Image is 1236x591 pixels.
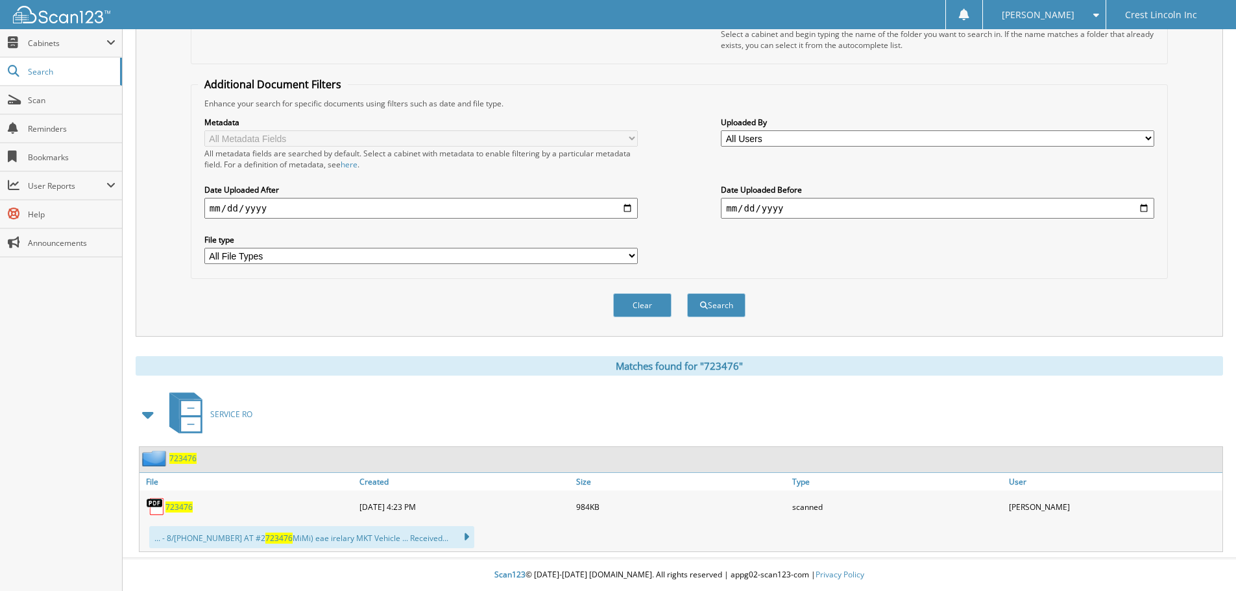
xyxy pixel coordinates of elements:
label: Date Uploaded Before [721,184,1154,195]
span: Announcements [28,237,115,248]
div: All metadata fields are searched by default. Select a cabinet with metadata to enable filtering b... [204,148,638,170]
a: 723476 [169,453,197,464]
span: Cabinets [28,38,106,49]
div: [PERSON_NAME] [1006,494,1222,520]
span: User Reports [28,180,106,191]
div: Select a cabinet and begin typing the name of the folder you want to search in. If the name match... [721,29,1154,51]
a: Size [573,473,790,490]
button: Search [687,293,745,317]
div: Enhance your search for specific documents using filters such as date and file type. [198,98,1161,109]
a: 723476 [165,501,193,513]
button: Clear [613,293,672,317]
input: start [204,198,638,219]
div: [DATE] 4:23 PM [356,494,573,520]
iframe: Chat Widget [1171,529,1236,591]
a: File [139,473,356,490]
a: Created [356,473,573,490]
a: SERVICE RO [162,389,252,440]
span: [PERSON_NAME] [1002,11,1074,19]
label: File type [204,234,638,245]
span: Bookmarks [28,152,115,163]
span: Reminders [28,123,115,134]
span: Crest Lincoln Inc [1125,11,1197,19]
img: PDF.png [146,497,165,516]
legend: Additional Document Filters [198,77,348,91]
span: Help [28,209,115,220]
div: ... - 8/[PHONE_NUMBER] AT #2 MiMi) eae irelary MKT Vehicle ... Received... [149,526,474,548]
div: 984KB [573,494,790,520]
div: scanned [789,494,1006,520]
a: Privacy Policy [816,569,864,580]
input: end [721,198,1154,219]
a: User [1006,473,1222,490]
div: Matches found for "723476" [136,356,1223,376]
label: Metadata [204,117,638,128]
span: Search [28,66,114,77]
span: Scan123 [494,569,526,580]
span: SERVICE RO [210,409,252,420]
label: Date Uploaded After [204,184,638,195]
img: folder2.png [142,450,169,466]
a: here [341,159,357,170]
label: Uploaded By [721,117,1154,128]
span: Scan [28,95,115,106]
span: 723476 [265,533,293,544]
div: © [DATE]-[DATE] [DOMAIN_NAME]. All rights reserved | appg02-scan123-com | [123,559,1236,591]
img: scan123-logo-white.svg [13,6,110,23]
a: Type [789,473,1006,490]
